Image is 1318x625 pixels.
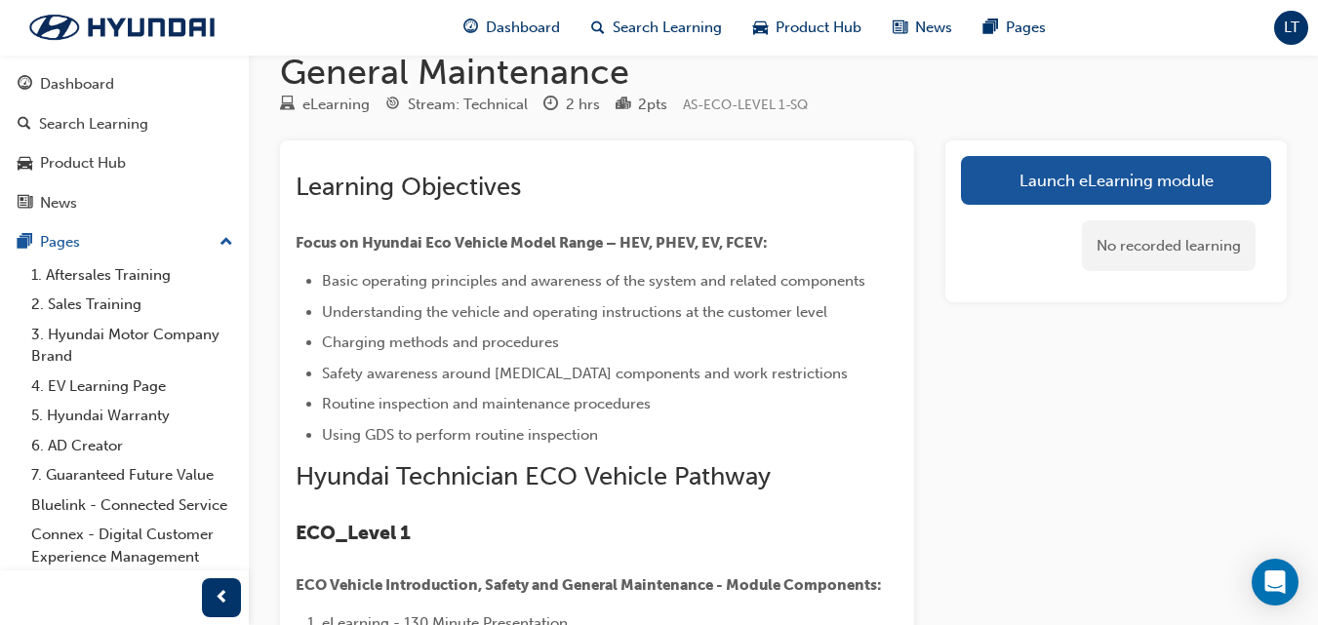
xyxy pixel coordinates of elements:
[296,234,768,252] span: Focus on Hyundai Eco Vehicle Model Range – HEV, PHEV, EV, FCEV:
[968,8,1061,48] a: pages-iconPages
[591,16,605,40] span: search-icon
[322,333,559,351] span: Charging methods and procedures
[385,97,400,114] span: target-icon
[18,76,32,94] span: guage-icon
[280,97,295,114] span: learningResourceType_ELEARNING-icon
[8,224,241,260] button: Pages
[40,152,126,175] div: Product Hub
[683,97,808,113] span: Learning resource code
[638,94,667,116] div: 2 pts
[280,93,370,117] div: Type
[23,520,241,571] a: Connex - Digital Customer Experience Management
[40,73,114,96] div: Dashboard
[1082,220,1256,272] div: No recorded learning
[220,230,233,255] span: up-icon
[18,155,32,173] span: car-icon
[302,94,370,116] div: eLearning
[322,365,848,382] span: Safety awareness around [MEDICAL_DATA] components and work restrictions
[215,586,229,610] span: prev-icon
[322,395,651,412] span: Routine inspection and maintenance procedures
[10,7,234,48] img: Trak
[23,260,241,291] a: 1. Aftersales Training
[23,401,241,431] a: 5. Hyundai Warranty
[877,8,968,48] a: news-iconNews
[448,8,576,48] a: guage-iconDashboard
[322,303,827,321] span: Understanding the vehicle and operating instructions at the customer level
[543,93,600,117] div: Duration
[39,113,148,136] div: Search Learning
[616,97,630,114] span: podium-icon
[738,8,877,48] a: car-iconProduct Hub
[486,17,560,39] span: Dashboard
[8,62,241,224] button: DashboardSearch LearningProduct HubNews
[23,460,241,490] a: 7. Guaranteed Future Value
[576,8,738,48] a: search-iconSearch Learning
[8,185,241,221] a: News
[463,16,478,40] span: guage-icon
[23,290,241,320] a: 2. Sales Training
[40,192,77,215] div: News
[296,461,771,491] span: Hyundai Technician ECO Vehicle Pathway
[296,576,882,594] span: ECO Vehicle Introduction, Safety and General Maintenance - Module Components:
[385,93,528,117] div: Stream
[1252,559,1298,605] div: Open Intercom Messenger
[296,172,521,202] span: Learning Objectives
[23,490,241,521] a: Bluelink - Connected Service
[40,231,80,254] div: Pages
[296,522,411,544] span: ECO_Level 1
[613,17,722,39] span: Search Learning
[8,145,241,181] a: Product Hub
[753,16,768,40] span: car-icon
[8,66,241,102] a: Dashboard
[776,17,861,39] span: Product Hub
[616,93,667,117] div: Points
[983,16,998,40] span: pages-icon
[1284,17,1299,39] span: LT
[18,195,32,213] span: news-icon
[408,94,528,116] div: Stream: Technical
[18,234,32,252] span: pages-icon
[915,17,952,39] span: News
[23,371,241,402] a: 4. EV Learning Page
[893,16,907,40] span: news-icon
[322,272,865,290] span: Basic operating principles and awareness of the system and related components
[8,106,241,142] a: Search Learning
[566,94,600,116] div: 2 hrs
[23,320,241,371] a: 3. Hyundai Motor Company Brand
[322,426,598,444] span: Using GDS to perform routine inspection
[1274,11,1308,45] button: LT
[18,116,31,134] span: search-icon
[543,97,558,114] span: clock-icon
[961,156,1271,205] a: Launch eLearning module
[1006,17,1046,39] span: Pages
[23,431,241,461] a: 6. AD Creator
